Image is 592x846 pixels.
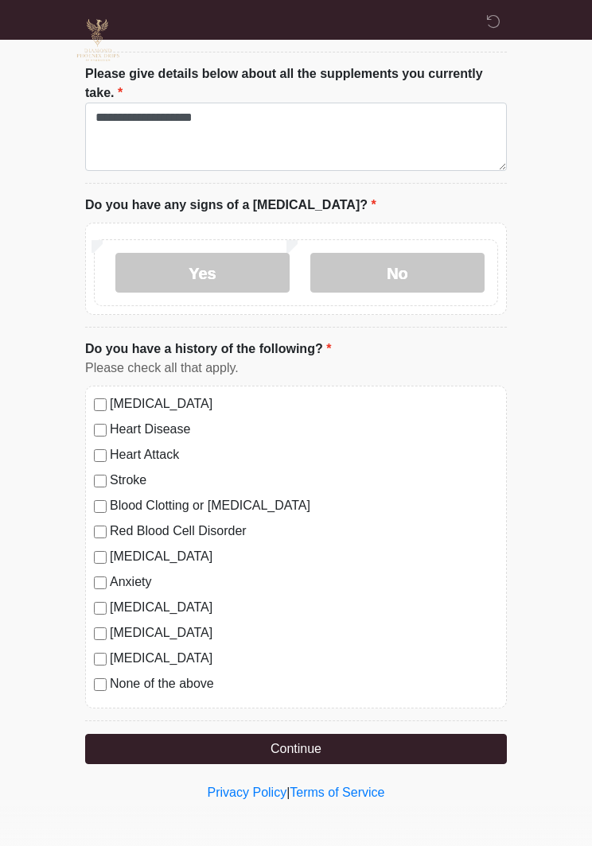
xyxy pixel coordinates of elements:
[94,602,107,615] input: [MEDICAL_DATA]
[286,786,290,799] a: |
[85,359,507,378] div: Please check all that apply.
[290,786,384,799] a: Terms of Service
[110,394,498,413] label: [MEDICAL_DATA]
[110,623,498,642] label: [MEDICAL_DATA]
[94,678,107,691] input: None of the above
[94,653,107,666] input: [MEDICAL_DATA]
[85,340,331,359] label: Do you have a history of the following?
[94,526,107,538] input: Red Blood Cell Disorder
[110,496,498,515] label: Blood Clotting or [MEDICAL_DATA]
[94,500,107,513] input: Blood Clotting or [MEDICAL_DATA]
[115,253,290,293] label: Yes
[85,734,507,764] button: Continue
[94,449,107,462] input: Heart Attack
[94,424,107,437] input: Heart Disease
[110,471,498,490] label: Stroke
[94,576,107,589] input: Anxiety
[94,627,107,640] input: [MEDICAL_DATA]
[94,551,107,564] input: [MEDICAL_DATA]
[69,12,127,69] img: Diamond Phoenix Drips IV Hydration Logo
[85,64,507,103] label: Please give details below about all the supplements you currently take.
[110,572,498,592] label: Anxiety
[94,398,107,411] input: [MEDICAL_DATA]
[208,786,287,799] a: Privacy Policy
[110,649,498,668] label: [MEDICAL_DATA]
[310,253,485,293] label: No
[110,547,498,566] label: [MEDICAL_DATA]
[110,598,498,617] label: [MEDICAL_DATA]
[110,445,498,464] label: Heart Attack
[110,522,498,541] label: Red Blood Cell Disorder
[85,196,376,215] label: Do you have any signs of a [MEDICAL_DATA]?
[94,475,107,487] input: Stroke
[110,674,498,693] label: None of the above
[110,420,498,439] label: Heart Disease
